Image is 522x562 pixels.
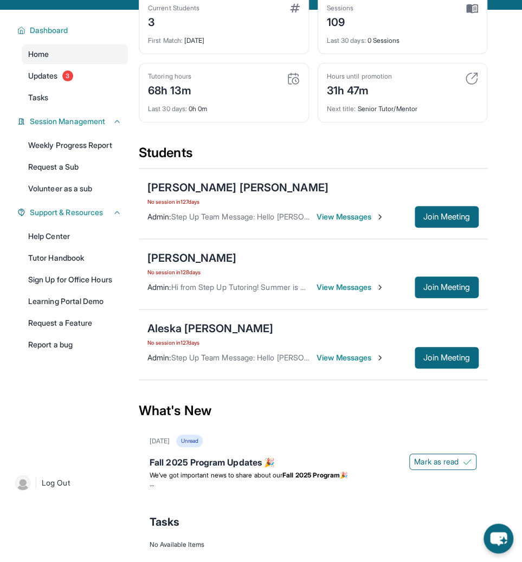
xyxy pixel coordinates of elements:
a: Sign Up for Office Hours [22,270,128,289]
div: Fall 2025 Program Updates 🎉 [150,456,476,471]
span: Next title : [327,105,356,113]
span: | [35,476,37,489]
span: Last 30 days : [327,36,366,44]
div: [PERSON_NAME] [147,250,236,266]
span: Admin : [147,353,171,362]
img: Chevron-Right [376,353,384,362]
button: Support & Resources [25,207,121,218]
div: 109 [327,12,354,30]
a: Tasks [22,88,128,107]
img: Chevron-Right [376,283,384,292]
a: Learning Portal Demo [22,292,128,311]
a: Help Center [22,227,128,246]
div: 68h 13m [148,81,191,98]
span: No session in 127 days [147,197,328,206]
strong: Fall 2025 Program [282,471,340,479]
span: Join Meeting [423,354,470,361]
span: Tasks [150,514,179,529]
div: 3 [148,12,199,30]
span: View Messages [317,282,384,293]
span: Home [28,49,49,60]
span: Join Meeting [423,284,470,290]
span: Updates [28,70,58,81]
span: Session Management [30,116,105,127]
a: Request a Sub [22,157,128,177]
span: No session in 127 days [147,338,273,347]
span: Admin : [147,212,171,221]
div: Students [139,144,487,168]
img: card [465,72,478,85]
div: Senior Tutor/Mentor [327,98,479,113]
span: We’ve got important news to share about our [150,471,282,479]
span: 3 [62,70,73,81]
div: Hours until promotion [327,72,392,81]
button: Dashboard [25,25,121,36]
a: Report a bug [22,335,128,354]
div: No Available Items [150,540,476,549]
span: First Match : [148,36,183,44]
span: Dashboard [30,25,68,36]
span: Support & Resources [30,207,103,218]
img: card [290,4,300,12]
img: card [287,72,300,85]
div: Unread [176,435,202,447]
span: Last 30 days : [148,105,187,113]
div: [DATE] [148,30,300,45]
div: 31h 47m [327,81,392,98]
div: Current Students [148,4,199,12]
span: Join Meeting [423,214,470,220]
button: chat-button [484,524,513,553]
button: Join Meeting [415,276,479,298]
div: [PERSON_NAME] [PERSON_NAME] [147,180,328,195]
span: No session in 128 days [147,268,236,276]
img: card [466,4,478,14]
a: Home [22,44,128,64]
div: 0 Sessions [327,30,479,45]
span: View Messages [317,211,384,222]
img: Mark as read [463,457,472,466]
div: Aleska [PERSON_NAME] [147,321,273,336]
div: [DATE] [150,437,170,445]
div: Sessions [327,4,354,12]
button: Session Management [25,116,121,127]
button: Join Meeting [415,347,479,369]
a: Volunteer as a sub [22,179,128,198]
a: |Log Out [11,471,128,495]
span: View Messages [317,352,384,363]
button: Mark as read [409,454,476,470]
a: Request a Feature [22,313,128,333]
div: 0h 0m [148,98,300,113]
div: Tutoring hours [148,72,191,81]
span: Admin : [147,282,171,292]
span: Mark as read [414,456,459,467]
img: user-img [15,475,30,490]
span: Tasks [28,92,48,103]
span: 🎉 [340,471,348,479]
a: Updates3 [22,66,128,86]
a: Tutor Handbook [22,248,128,268]
img: Chevron-Right [376,212,384,221]
a: Weekly Progress Report [22,135,128,155]
button: Join Meeting [415,206,479,228]
span: Log Out [42,477,70,488]
div: What's New [139,387,487,435]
